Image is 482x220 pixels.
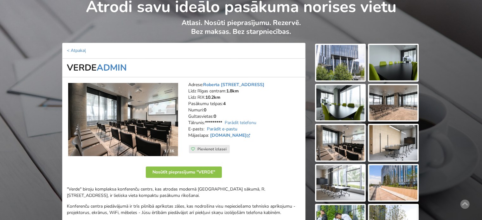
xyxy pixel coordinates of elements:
div: 1 / 16 [160,146,178,156]
button: Nosūtīt pieprasījumu "VERDE" [146,167,222,178]
a: Parādīt telefonu [225,120,256,126]
img: Konferenču centrs | Rīga | VERDE [68,83,178,156]
img: VERDE | Rīga | Pasākumu vieta - galerijas bilde [316,85,364,121]
img: VERDE | Rīga | Pasākumu vieta - galerijas bilde [369,85,417,121]
a: < Atpakaļ [67,47,86,53]
address: Adrese: Līdz Rīgas centram: Līdz RIX: Pasākumu telpas: Numuri: Gultasvietas: Tālrunis: E-pasts: M... [188,82,301,145]
strong: 10.2km [205,94,220,100]
strong: 4 [223,101,226,107]
p: Atlasi. Nosūti pieprasījumu. Rezervē. Bez maksas. Bez starpniecības. [62,18,420,43]
strong: 0 [214,113,216,119]
h1: VERDE [62,59,305,77]
a: ADMIN [97,62,127,74]
strong: 1.8km [226,88,239,94]
img: VERDE | Rīga | Pasākumu vieta - galerijas bilde [316,45,364,80]
img: VERDE | Rīga | Pasākumu vieta - galerijas bilde [316,165,364,201]
img: VERDE | Rīga | Pasākumu vieta - galerijas bilde [316,125,364,160]
img: VERDE | Rīga | Pasākumu vieta - galerijas bilde [369,165,417,201]
span: Pievienot izlasei [197,147,227,152]
p: Konferenču centra piedāvājumā ir trīs pilnībā aprīkotas zāles, kas nodrošina visu nepieciešamo te... [67,203,301,216]
a: [DOMAIN_NAME] [210,132,252,138]
p: "Verde" biroju kompleksa konferenču centrs, kas atrodas modernā [GEOGRAPHIC_DATA] sākumā, R. [STR... [67,186,301,199]
strong: 0 [204,107,206,113]
a: Roberta [STREET_ADDRESS] [203,82,264,88]
img: VERDE | Rīga | Pasākumu vieta - galerijas bilde [369,45,417,80]
a: Konferenču centrs | Rīga | VERDE 1 / 16 [68,83,178,156]
img: VERDE | Rīga | Pasākumu vieta - galerijas bilde [369,125,417,160]
a: Parādīt e-pastu [207,126,237,132]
